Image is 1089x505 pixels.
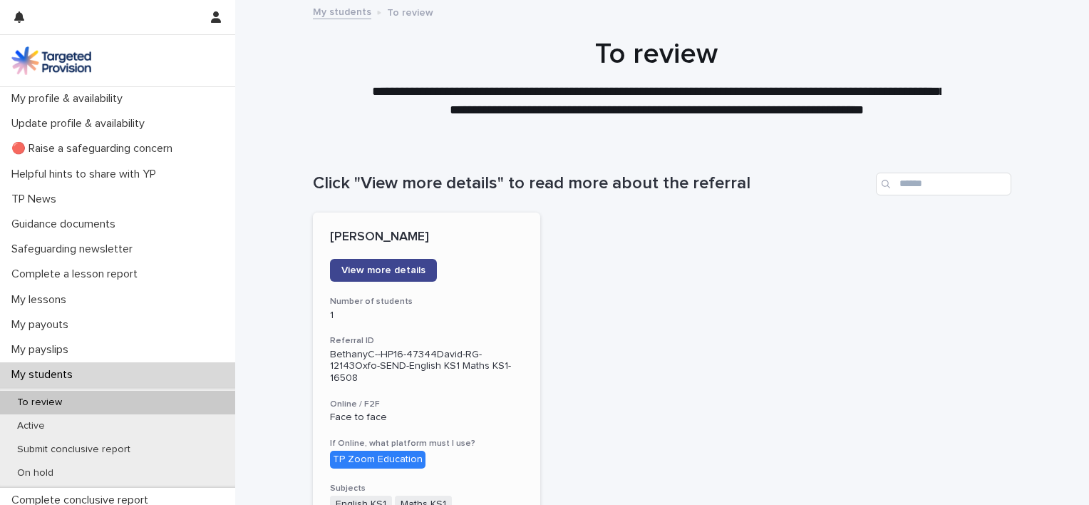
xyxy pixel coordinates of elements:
[6,243,144,256] p: Safeguarding newsletter
[341,265,425,275] span: View more details
[6,318,80,332] p: My payouts
[313,3,371,19] a: My students
[6,397,73,409] p: To review
[876,173,1011,195] input: Search
[6,218,127,231] p: Guidance documents
[11,46,91,75] img: M5nRWzHhSzIhMunXDL62
[330,230,523,245] p: [PERSON_NAME]
[387,4,433,19] p: To review
[6,92,134,106] p: My profile & availability
[307,37,1006,71] h1: To review
[330,296,523,307] h3: Number of students
[6,193,68,206] p: TP News
[330,438,523,449] h3: If Online, what platform must I use?
[330,349,523,384] p: BethanyC--HP16-47344David-RG-12143Oxfo-SEND-English KS1 Maths KS1-16508
[6,343,80,357] p: My payslips
[6,267,149,281] p: Complete a lesson report
[330,412,523,424] p: Face to face
[330,259,437,282] a: View more details
[6,168,167,181] p: Helpful hints to share with YP
[313,173,870,194] h1: Click "View more details" to read more about the referral
[6,293,78,307] p: My lessons
[6,467,65,479] p: On hold
[330,335,523,347] h3: Referral ID
[6,444,142,456] p: Submit conclusive report
[6,117,156,131] p: Update profile & availability
[330,310,523,322] p: 1
[6,142,184,155] p: 🔴 Raise a safeguarding concern
[330,483,523,494] h3: Subjects
[6,420,56,432] p: Active
[330,399,523,410] h3: Online / F2F
[6,368,84,382] p: My students
[330,451,425,469] div: TP Zoom Education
